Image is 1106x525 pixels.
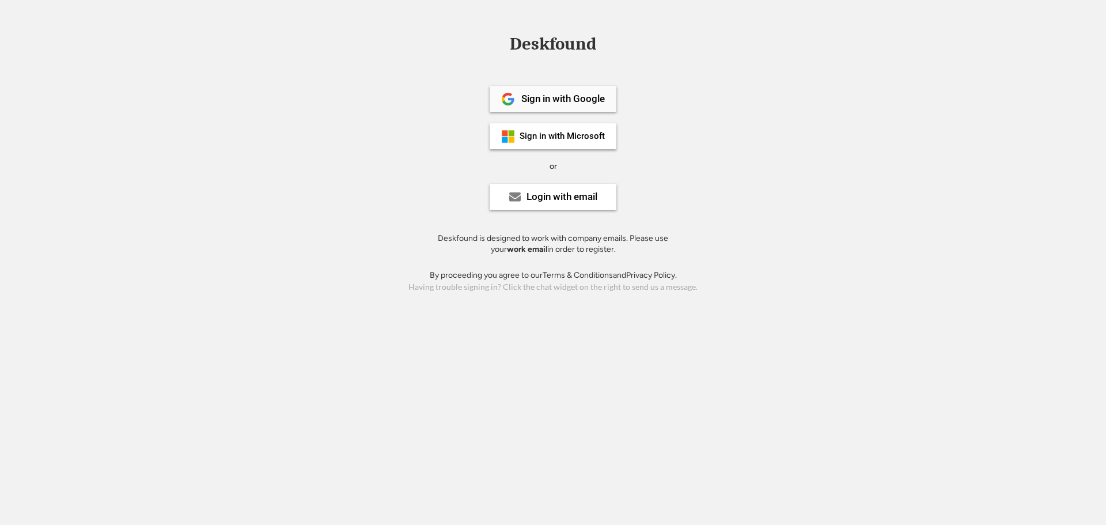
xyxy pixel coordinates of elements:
img: 1024px-Google__G__Logo.svg.png [501,92,515,106]
strong: work email [507,244,547,254]
div: Deskfound [504,35,602,53]
div: Sign in with Google [521,94,605,104]
div: By proceeding you agree to our and [430,270,677,281]
a: Privacy Policy. [626,270,677,280]
div: Deskfound is designed to work with company emails. Please use your in order to register. [423,233,683,255]
a: Terms & Conditions [543,270,613,280]
div: Sign in with Microsoft [520,132,605,141]
img: ms-symbollockup_mssymbol_19.png [501,130,515,143]
div: Login with email [527,192,597,202]
div: or [550,161,557,172]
